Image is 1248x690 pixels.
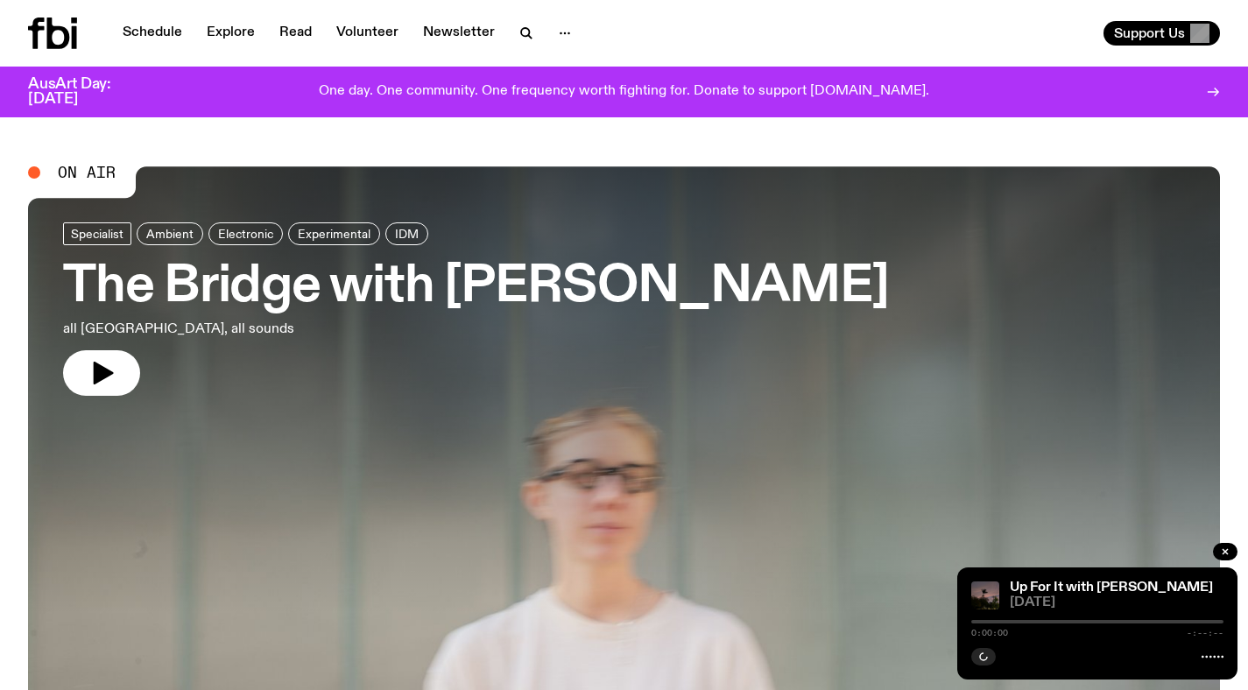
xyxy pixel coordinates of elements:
span: [DATE] [1010,596,1223,609]
span: Ambient [146,227,194,240]
p: One day. One community. One frequency worth fighting for. Donate to support [DOMAIN_NAME]. [319,84,929,100]
a: Specialist [63,222,131,245]
span: On Air [58,165,116,180]
a: Explore [196,21,265,46]
a: Schedule [112,21,193,46]
a: Experimental [288,222,380,245]
a: Up For It with [PERSON_NAME] [1010,581,1213,595]
span: 0:00:00 [971,629,1008,637]
a: Ambient [137,222,203,245]
h3: The Bridge with [PERSON_NAME] [63,263,889,312]
span: Electronic [218,227,273,240]
button: Support Us [1103,21,1220,46]
span: -:--:-- [1187,629,1223,637]
a: Read [269,21,322,46]
a: IDM [385,222,428,245]
span: Support Us [1114,25,1185,41]
p: all [GEOGRAPHIC_DATA], all sounds [63,319,511,340]
span: Specialist [71,227,123,240]
span: IDM [395,227,419,240]
a: Volunteer [326,21,409,46]
span: Experimental [298,227,370,240]
a: Electronic [208,222,283,245]
h3: AusArt Day: [DATE] [28,77,140,107]
a: The Bridge with [PERSON_NAME]all [GEOGRAPHIC_DATA], all sounds [63,222,889,396]
a: Newsletter [412,21,505,46]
